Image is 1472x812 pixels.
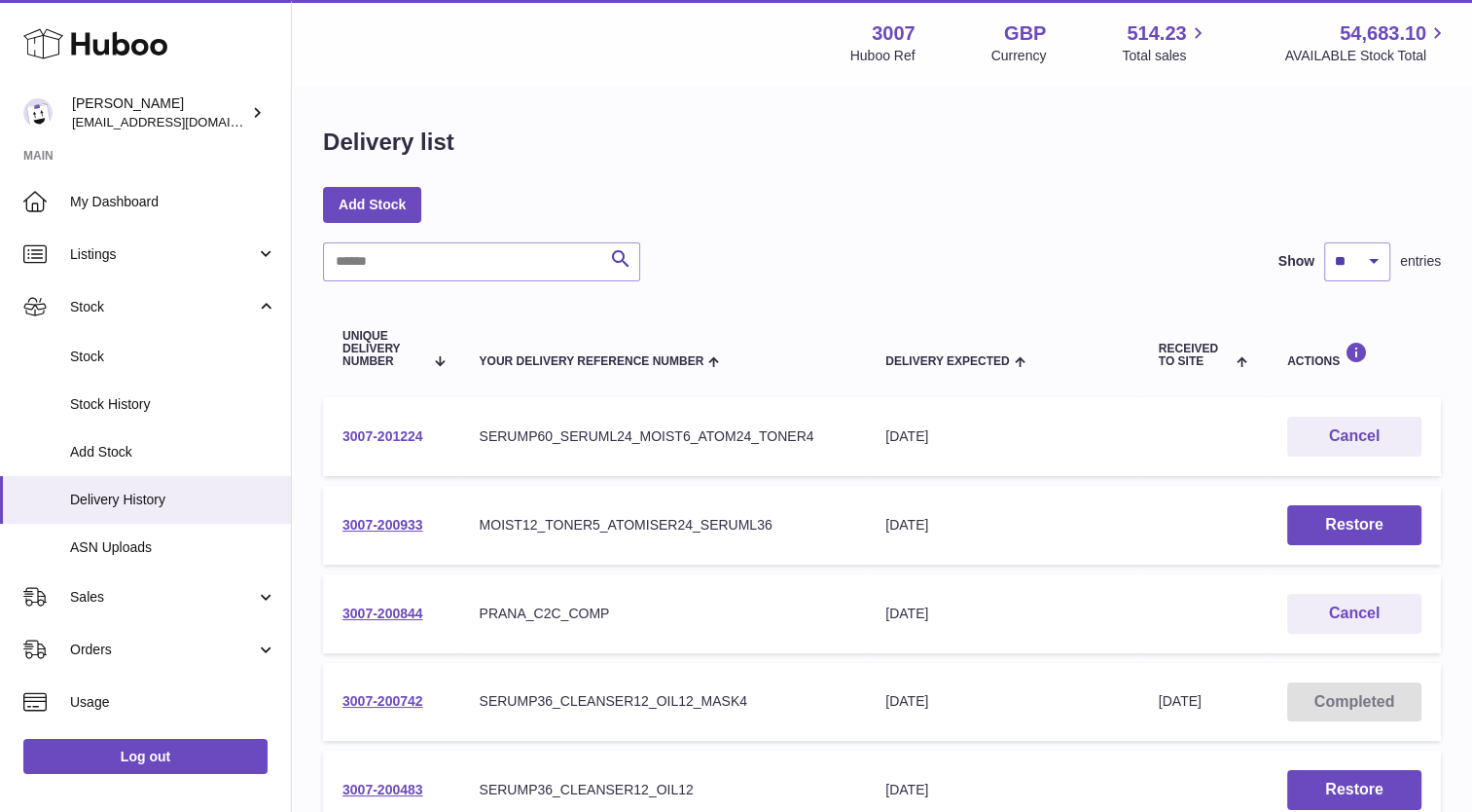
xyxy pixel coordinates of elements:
[480,605,847,623] div: PRANA_C2C_COMP
[70,491,276,509] span: Delivery History
[342,782,423,797] a: 3007-200483
[1287,594,1421,634] button: Cancel
[1004,20,1046,47] strong: GBP
[480,692,847,711] div: SERUMP36_CLEANSER12_OIL12_MASK4
[70,693,276,712] span: Usage
[342,517,423,533] a: 3007-200933
[1159,693,1202,709] span: [DATE]
[1287,417,1421,457] button: Cancel
[1122,20,1208,65] a: 514.23 Total sales
[70,245,256,264] span: Listings
[1284,47,1449,65] span: AVAILABLE Stock Total
[342,330,423,369] span: Unique Delivery Number
[1287,770,1421,810] button: Restore
[70,588,256,607] span: Sales
[70,395,276,414] span: Stock History
[1127,20,1186,47] span: 514.23
[323,187,421,222] a: Add Stock
[885,605,1119,623] div: [DATE]
[323,127,454,158] h1: Delivery list
[70,538,276,557] span: ASN Uploads
[23,98,53,128] img: bevmay@maysama.com
[342,428,423,444] a: 3007-201224
[1287,505,1421,545] button: Restore
[1340,20,1426,47] span: 54,683.10
[1122,47,1208,65] span: Total sales
[70,298,256,316] span: Stock
[70,193,276,211] span: My Dashboard
[480,427,847,446] div: SERUMP60_SERUML24_MOIST6_ATOM24_TONER4
[885,692,1119,711] div: [DATE]
[23,739,268,774] a: Log out
[1159,343,1232,368] span: Received to Site
[72,114,286,129] span: [EMAIL_ADDRESS][DOMAIN_NAME]
[885,427,1119,446] div: [DATE]
[885,516,1119,535] div: [DATE]
[70,641,256,659] span: Orders
[1278,252,1314,271] label: Show
[872,20,916,47] strong: 3007
[850,47,916,65] div: Huboo Ref
[885,781,1119,799] div: [DATE]
[480,516,847,535] div: MOIST12_TONER5_ATOMISER24_SERUML36
[991,47,1047,65] div: Currency
[342,693,423,709] a: 3007-200742
[1287,342,1421,368] div: Actions
[70,443,276,461] span: Add Stock
[70,348,276,366] span: Stock
[72,94,247,131] div: [PERSON_NAME]
[1284,20,1449,65] a: 54,683.10 AVAILABLE Stock Total
[885,355,1009,368] span: Delivery Expected
[480,355,704,368] span: Your Delivery Reference Number
[342,606,423,621] a: 3007-200844
[480,781,847,799] div: SERUMP36_CLEANSER12_OIL12
[1400,252,1441,271] span: entries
